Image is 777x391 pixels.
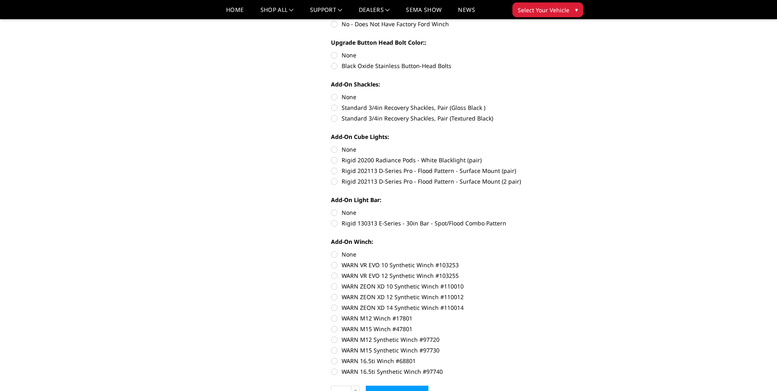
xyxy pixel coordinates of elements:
a: shop all [261,7,294,19]
label: Rigid 202113 D-Series Pro - Flood Pattern - Surface Mount (pair) [331,166,557,175]
label: No - Does Not Have Factory Ford Winch [331,20,557,28]
label: None [331,145,557,154]
label: Black Oxide Stainless Button-Head Bolts [331,61,557,70]
label: WARN ZEON XD 12 Synthetic Winch #110012 [331,293,557,301]
button: Select Your Vehicle [512,2,583,17]
label: Rigid 130313 E-Series - 30in Bar - Spot/Flood Combo Pattern [331,219,557,227]
label: WARN VR EVO 12 Synthetic Winch #103255 [331,271,557,280]
span: Select Your Vehicle [518,6,569,14]
label: None [331,51,557,59]
label: None [331,250,557,259]
label: WARN ZEON XD 14 Synthetic Winch #110014 [331,303,557,312]
a: Home [226,7,244,19]
label: WARN M15 Synthetic Winch #97730 [331,346,557,355]
label: WARN M12 Synthetic Winch #97720 [331,335,557,344]
label: WARN 16.5ti Synthetic Winch #97740 [331,367,557,376]
label: None [331,93,557,101]
a: Dealers [359,7,390,19]
label: Standard 3/4in Recovery Shackles, Pair (Textured Black) [331,114,557,123]
label: WARN ZEON XD 10 Synthetic Winch #110010 [331,282,557,291]
label: WARN M12 Winch #17801 [331,314,557,323]
label: Add-On Light Bar: [331,195,557,204]
label: Rigid 202113 D-Series Pro - Flood Pattern - Surface Mount (2 pair) [331,177,557,186]
label: None [331,208,557,217]
span: ▾ [575,5,578,14]
label: WARN M15 Winch #47801 [331,325,557,333]
a: News [458,7,475,19]
a: Support [310,7,342,19]
label: WARN 16.5ti Winch #68801 [331,357,557,365]
label: Add-On Cube Lights: [331,132,557,141]
label: Upgrade Button Head Bolt Color:: [331,38,557,47]
a: SEMA Show [406,7,442,19]
label: WARN VR EVO 10 Synthetic Winch #103253 [331,261,557,269]
iframe: Chat Widget [736,352,777,391]
label: Rigid 20200 Radiance Pods - White Blacklight (pair) [331,156,557,164]
label: Add-On Shackles: [331,80,557,89]
label: Add-On Winch: [331,237,557,246]
label: Standard 3/4in Recovery Shackles, Pair (Gloss Black ) [331,103,557,112]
